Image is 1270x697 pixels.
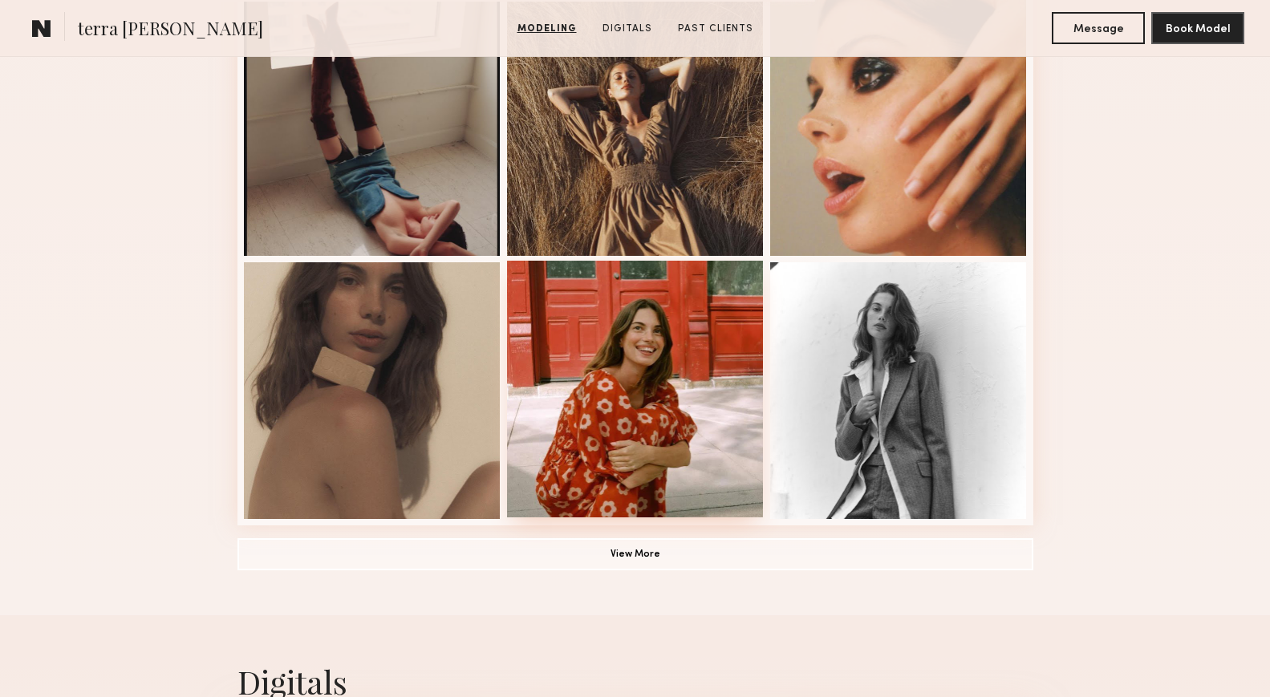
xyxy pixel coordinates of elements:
[237,538,1033,570] button: View More
[511,22,583,36] a: Modeling
[1151,21,1244,34] a: Book Model
[596,22,659,36] a: Digitals
[1052,12,1145,44] button: Message
[1151,12,1244,44] button: Book Model
[672,22,760,36] a: Past Clients
[78,16,263,44] span: terra [PERSON_NAME]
